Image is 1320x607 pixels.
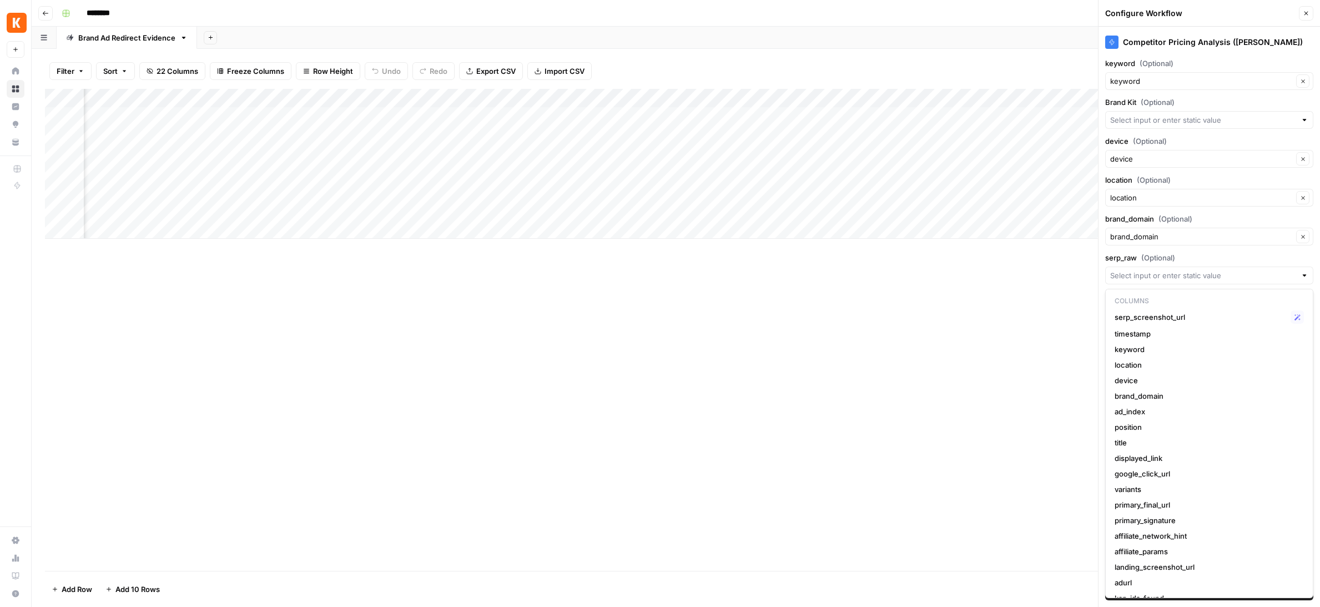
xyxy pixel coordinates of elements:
[1115,406,1299,417] span: ad_index
[296,62,360,80] button: Row Height
[382,66,401,77] span: Undo
[1110,192,1293,203] input: location
[7,116,24,133] a: Opportunities
[1110,270,1296,281] input: Select input or enter static value
[7,80,24,98] a: Browse
[1115,577,1299,588] span: adurl
[96,62,135,80] button: Sort
[545,66,585,77] span: Import CSV
[1105,213,1313,224] label: brand_domain
[1141,97,1175,108] span: (Optional)
[7,62,24,80] a: Home
[527,62,592,80] button: Import CSV
[1133,136,1167,147] span: (Optional)
[1110,76,1293,87] input: keyword
[1115,328,1299,339] span: timestamp
[49,62,92,80] button: Filter
[1115,561,1299,573] span: landing_screenshot_url
[7,567,24,585] a: Learning Hub
[1115,499,1299,510] span: primary_final_url
[227,66,284,77] span: Freeze Columns
[1115,344,1299,355] span: keyword
[210,62,291,80] button: Freeze Columns
[459,62,523,80] button: Export CSV
[1105,36,1313,49] div: Competitor Pricing Analysis ([PERSON_NAME])
[157,66,198,77] span: 22 Columns
[1115,422,1299,433] span: position
[1105,252,1313,263] label: serp_raw
[1115,530,1299,541] span: affiliate_network_hint
[103,66,118,77] span: Sort
[1140,58,1173,69] span: (Optional)
[115,584,160,595] span: Add 10 Rows
[1105,97,1313,108] label: Brand Kit
[78,32,175,43] div: Brand Ad Redirect Evidence
[7,98,24,116] a: Insights
[1105,174,1313,185] label: location
[1110,153,1293,164] input: device
[1115,546,1299,557] span: affiliate_params
[7,531,24,549] a: Settings
[313,66,353,77] span: Row Height
[1115,390,1299,402] span: brand_domain
[1158,213,1192,224] span: (Optional)
[57,27,197,49] a: Brand Ad Redirect Evidence
[99,580,167,598] button: Add 10 Rows
[1115,437,1299,448] span: title
[1115,375,1299,386] span: device
[1115,484,1299,495] span: variants
[1110,114,1296,126] input: Select input or enter static value
[1115,359,1299,370] span: location
[365,62,408,80] button: Undo
[7,13,27,33] img: Kayak Logo
[1110,294,1308,308] p: Columns
[1141,252,1175,263] span: (Optional)
[7,549,24,567] a: Usage
[1115,593,1299,604] span: kan_ids_found
[1115,312,1286,323] span: serp_screenshot_url
[7,133,24,151] a: Your Data
[1105,136,1313,147] label: device
[412,62,455,80] button: Redo
[45,580,99,598] button: Add Row
[1105,58,1313,69] label: keyword
[139,62,205,80] button: 22 Columns
[1110,231,1293,242] input: brand_domain
[62,584,92,595] span: Add Row
[1137,174,1171,185] span: (Optional)
[1115,515,1299,526] span: primary_signature
[430,66,447,77] span: Redo
[7,9,24,37] button: Workspace: Kayak
[57,66,74,77] span: Filter
[7,585,24,603] button: Help + Support
[1115,468,1299,479] span: google_click_url
[1115,453,1299,464] span: displayed_link
[476,66,516,77] span: Export CSV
